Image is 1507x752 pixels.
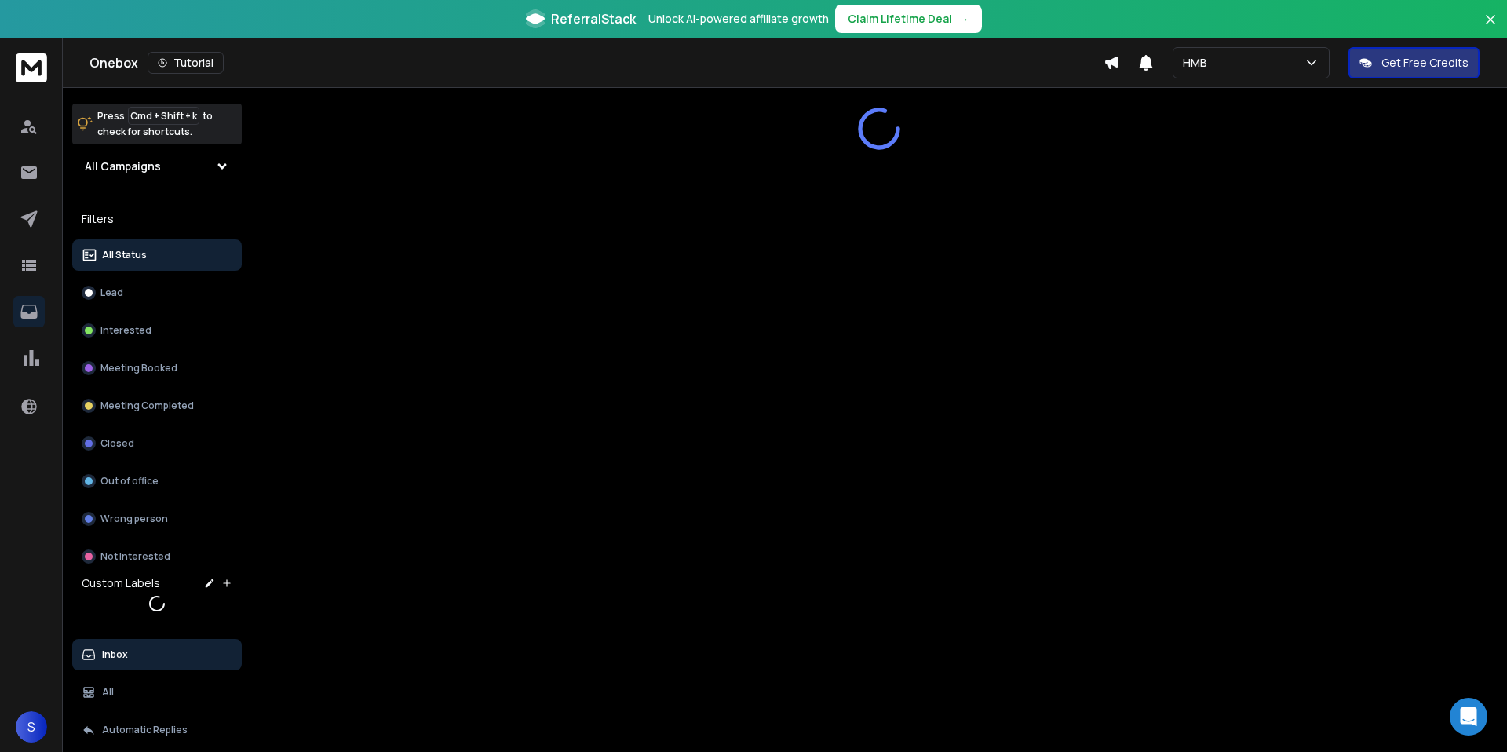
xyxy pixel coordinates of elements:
[1348,47,1480,78] button: Get Free Credits
[72,428,242,459] button: Closed
[1480,9,1501,47] button: Close banner
[100,400,194,412] p: Meeting Completed
[72,465,242,497] button: Out of office
[100,362,177,374] p: Meeting Booked
[97,108,213,140] p: Press to check for shortcuts.
[72,541,242,572] button: Not Interested
[835,5,982,33] button: Claim Lifetime Deal→
[1183,55,1213,71] p: HMB
[72,639,242,670] button: Inbox
[100,287,123,299] p: Lead
[100,550,170,563] p: Not Interested
[72,277,242,308] button: Lead
[72,677,242,708] button: All
[102,648,128,661] p: Inbox
[128,107,199,125] span: Cmd + Shift + k
[100,475,159,487] p: Out of office
[72,714,242,746] button: Automatic Replies
[72,315,242,346] button: Interested
[102,724,188,736] p: Automatic Replies
[72,352,242,384] button: Meeting Booked
[72,503,242,535] button: Wrong person
[102,249,147,261] p: All Status
[148,52,224,74] button: Tutorial
[89,52,1104,74] div: Onebox
[1450,698,1487,736] div: Open Intercom Messenger
[958,11,969,27] span: →
[100,437,134,450] p: Closed
[551,9,636,28] span: ReferralStack
[72,151,242,182] button: All Campaigns
[100,324,151,337] p: Interested
[72,239,242,271] button: All Status
[16,711,47,743] button: S
[100,513,168,525] p: Wrong person
[85,159,161,174] h1: All Campaigns
[82,575,160,591] h3: Custom Labels
[1381,55,1469,71] p: Get Free Credits
[72,390,242,422] button: Meeting Completed
[648,11,829,27] p: Unlock AI-powered affiliate growth
[102,686,114,699] p: All
[72,208,242,230] h3: Filters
